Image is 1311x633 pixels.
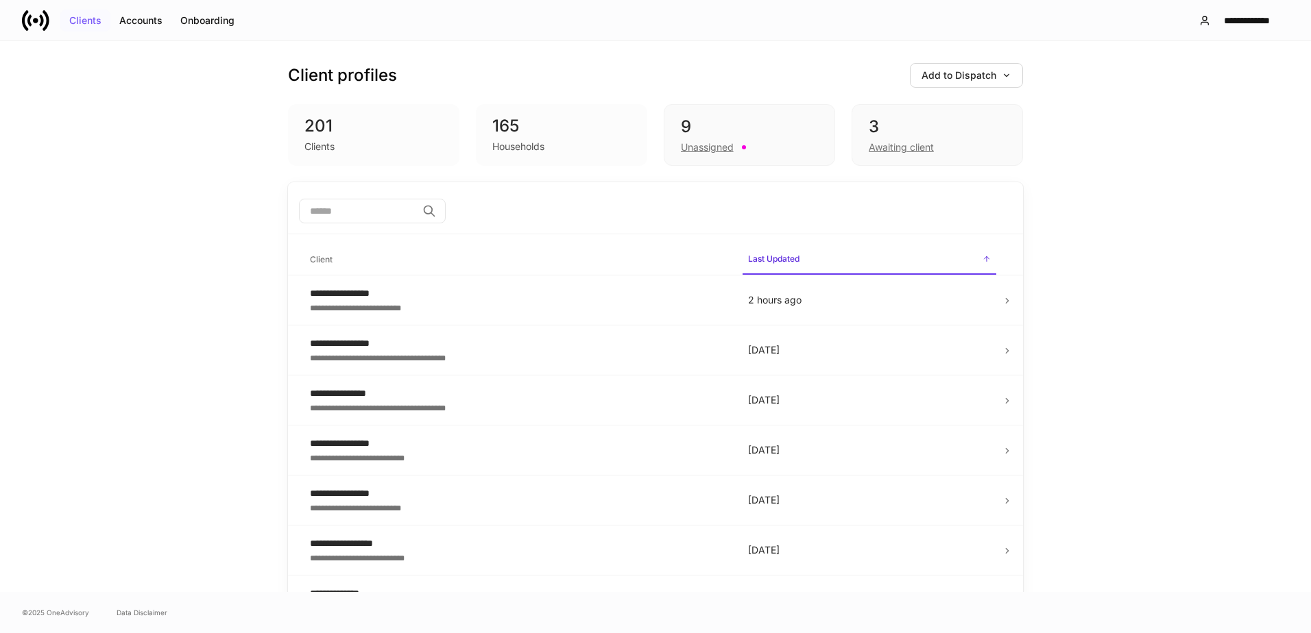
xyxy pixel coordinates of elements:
p: [DATE] [748,343,991,357]
p: [DATE] [748,543,991,557]
p: 2 hours ago [748,293,991,307]
button: Clients [60,10,110,32]
h6: Last Updated [748,252,799,265]
div: 165 [492,115,631,137]
button: Onboarding [171,10,243,32]
div: 201 [304,115,443,137]
div: Awaiting client [869,140,934,154]
div: 9Unassigned [664,104,835,166]
span: Last Updated [743,245,996,275]
h3: Client profiles [288,64,397,86]
p: [DATE] [748,493,991,507]
h6: Client [310,253,333,266]
div: Households [492,140,544,153]
button: Accounts [110,10,171,32]
a: Data Disclaimer [117,607,167,618]
div: 9 [681,116,818,138]
div: Clients [304,140,335,153]
p: [DATE] [748,443,991,457]
p: [DATE] [748,393,991,407]
button: Add to Dispatch [910,63,1023,88]
div: Onboarding [180,16,234,25]
div: Add to Dispatch [922,71,1011,80]
div: 3 [869,116,1006,138]
div: Accounts [119,16,163,25]
span: © 2025 OneAdvisory [22,607,89,618]
div: Unassigned [681,140,734,154]
div: 3Awaiting client [852,104,1023,166]
div: Clients [69,16,101,25]
span: Client [304,246,732,274]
